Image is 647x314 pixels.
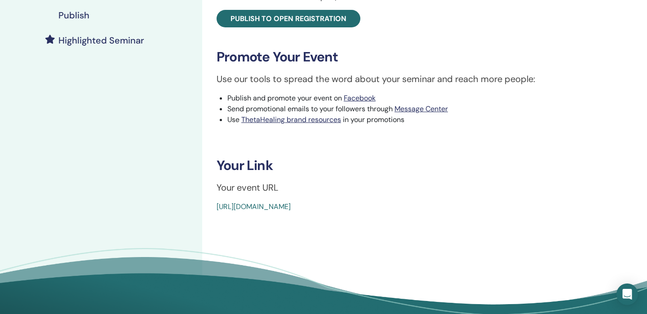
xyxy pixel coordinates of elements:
[217,181,619,194] p: Your event URL
[616,283,638,305] div: Open Intercom Messenger
[58,10,89,21] h4: Publish
[217,10,360,27] a: Publish to open registration
[217,202,291,211] a: [URL][DOMAIN_NAME]
[227,104,619,114] li: Send promotional emails to your followers through
[217,157,619,174] h3: Your Link
[344,93,376,103] a: Facebook
[227,114,619,125] li: Use in your promotions
[230,14,346,23] span: Publish to open registration
[217,49,619,65] h3: Promote Your Event
[217,72,619,86] p: Use our tools to spread the word about your seminar and reach more people:
[241,115,341,124] a: ThetaHealing brand resources
[58,35,144,46] h4: Highlighted Seminar
[227,93,619,104] li: Publish and promote your event on
[394,104,448,113] a: Message Center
